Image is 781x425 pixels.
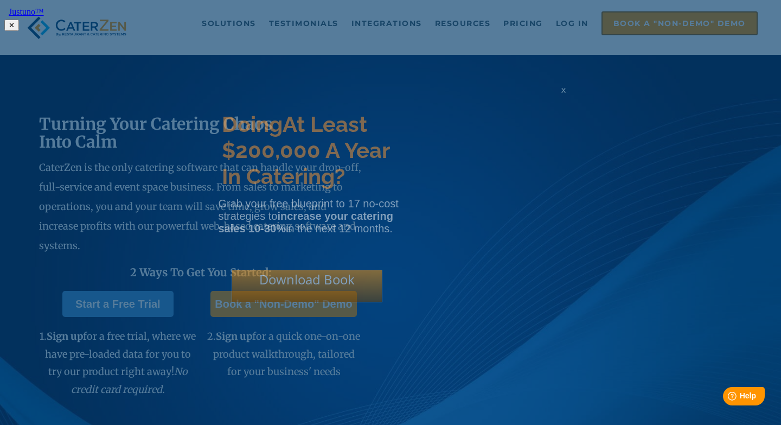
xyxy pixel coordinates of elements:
iframe: Help widget launcher [684,383,769,413]
button: ✕ [4,20,19,31]
span: Grab your free blueprint to 17 no-cost strategies to in the next 12 months. [219,198,399,234]
strong: increase your catering sales 10-30% [219,210,393,234]
span: At Least $200,000 A Year In Catering? [222,111,389,189]
span: Doing [222,111,283,137]
span: Download Book [259,270,355,288]
div: Download Book [232,270,382,302]
span: x [561,85,566,95]
div: x [555,85,572,106]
